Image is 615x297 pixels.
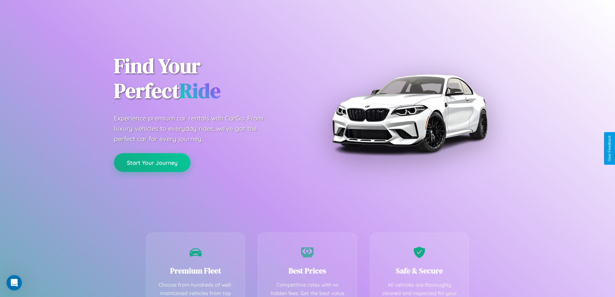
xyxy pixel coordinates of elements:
span: Ride [179,77,220,105]
div: Give Feedback [607,135,612,162]
p: Experience premium car rentals with CarGo. From luxury vehicles to everyday rides, we've got the ... [114,113,275,144]
button: Start Your Journey [114,153,190,172]
img: Premium BMW car rental vehicle [329,32,490,194]
h1: Find Your Perfect [114,54,298,103]
h3: Safe & Secure [380,265,459,276]
h3: Premium Fleet [156,265,235,276]
iframe: Intercom live chat [6,275,22,291]
h3: Best Prices [268,265,347,276]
